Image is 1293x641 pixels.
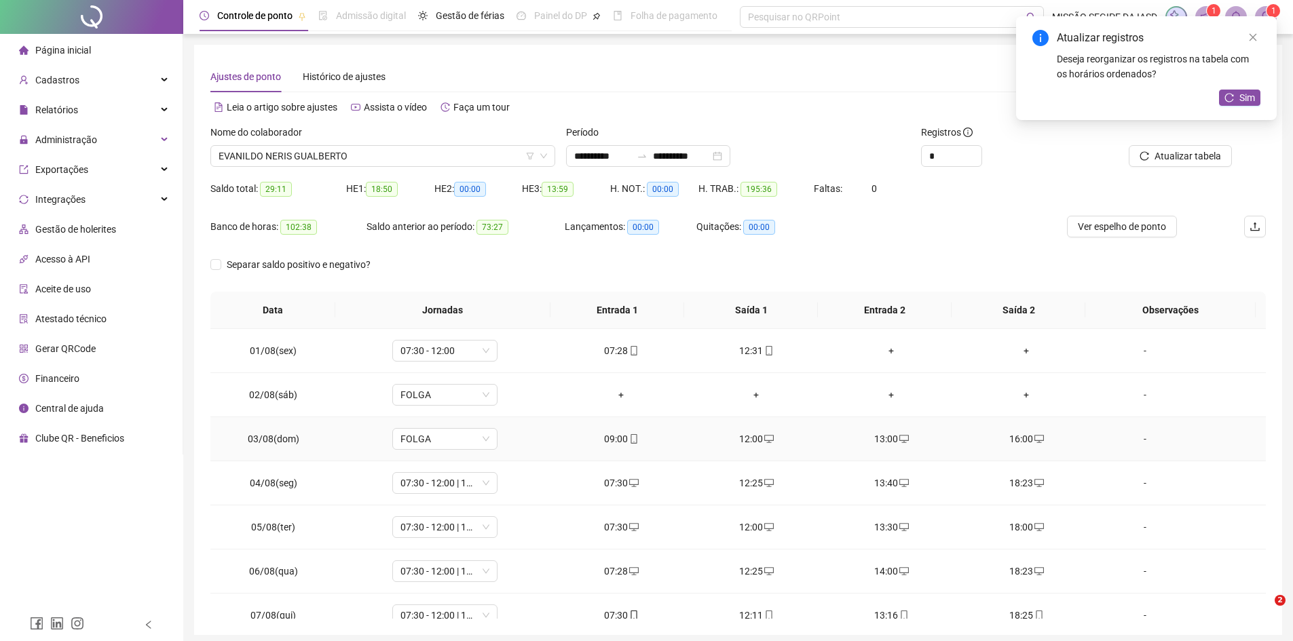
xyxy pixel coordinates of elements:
span: Administração [35,134,97,145]
div: - [1105,343,1185,358]
span: 29:11 [260,182,292,197]
span: pushpin [298,12,306,20]
span: 06/08(qua) [249,566,298,577]
span: Acesso à API [35,254,90,265]
span: Folha de pagamento [631,10,717,21]
button: Atualizar tabela [1129,145,1232,167]
span: desktop [628,566,639,576]
span: search [1026,12,1036,22]
a: Close [1245,30,1260,45]
span: apartment [19,225,29,234]
div: H. TRAB.: [698,181,814,197]
div: 12:25 [700,475,813,490]
div: H. NOT.: [610,181,698,197]
span: 07:30 - 12:00 [400,341,489,361]
span: desktop [1033,566,1044,576]
span: Relatórios [35,104,78,115]
span: Página inicial [35,45,91,56]
div: HE 2: [434,181,523,197]
sup: 1 [1207,4,1220,18]
span: audit [19,284,29,294]
span: Registros [921,125,973,140]
span: mobile [763,346,774,355]
span: mobile [763,610,774,620]
span: 00:00 [454,182,486,197]
span: Histórico de ajustes [303,71,386,82]
span: export [19,165,29,174]
span: 0 [872,183,877,194]
span: Faça um tour [453,102,510,113]
span: 01/08(sex) [250,345,297,356]
span: 13:59 [542,182,574,197]
span: desktop [763,478,774,488]
span: Clube QR - Beneficios [35,433,124,444]
div: 13:30 [835,520,948,535]
span: desktop [1033,434,1044,444]
span: Aceite de uso [35,284,91,294]
span: 07:30 - 12:00 | 13:00 - 17:30 [400,473,489,493]
span: info-circle [19,404,29,413]
span: reload [1140,151,1149,161]
img: sparkle-icon.fc2bf0ac1784a2077858766a79e2daf3.svg [1169,9,1184,24]
div: Quitações: [696,219,828,235]
span: youtube [351,102,360,112]
span: Exportações [35,164,88,175]
span: Assista o vídeo [364,102,427,113]
span: Central de ajuda [35,403,104,414]
span: sync [19,195,29,204]
span: 2 [1275,595,1286,606]
span: file [19,105,29,115]
div: - [1105,608,1185,623]
div: 07:28 [565,343,678,358]
th: Observações [1085,292,1256,329]
span: 04/08(seg) [250,478,297,488]
span: desktop [1033,522,1044,532]
span: Gestão de férias [436,10,504,21]
span: 07:30 - 12:00 | 13:00 - 17:30 [400,605,489,625]
span: qrcode [19,344,29,353]
div: 18:00 [970,520,1083,535]
span: dashboard [517,11,526,20]
th: Saída 2 [952,292,1085,329]
div: 16:00 [970,431,1083,446]
div: + [835,343,948,358]
div: Deseja reorganizar os registros na tabela com os horários ordenados? [1057,52,1260,81]
span: 195:36 [741,182,777,197]
span: book [613,11,622,20]
span: 1 [1271,6,1276,16]
span: FOLGA [400,429,489,449]
label: Nome do colaborador [210,125,311,140]
span: Separar saldo positivo e negativo? [221,257,376,272]
span: Controle de ponto [217,10,293,21]
div: Saldo total: [210,181,346,197]
span: desktop [1033,478,1044,488]
span: Sim [1239,90,1255,105]
span: desktop [763,434,774,444]
span: filter [526,152,534,160]
span: mobile [628,434,639,444]
div: 18:25 [970,608,1083,623]
span: history [441,102,450,112]
span: desktop [898,434,909,444]
img: 68402 [1256,7,1276,27]
span: down [540,152,548,160]
span: 05/08(ter) [251,522,295,532]
span: Ver espelho de ponto [1078,219,1166,234]
div: - [1105,564,1185,579]
div: + [970,387,1083,402]
span: 07/08(qui) [250,610,296,621]
div: HE 3: [522,181,610,197]
span: gift [19,433,29,443]
span: desktop [763,566,774,576]
span: Cadastros [35,75,79,85]
span: 102:38 [280,220,317,235]
div: - [1105,431,1185,446]
span: Faltas: [814,183,844,194]
span: 07:30 - 12:00 | 13:00 - 17:30 [400,561,489,581]
div: 07:30 [565,608,678,623]
div: 14:00 [835,564,948,579]
div: 07:30 [565,475,678,490]
span: reload [1224,93,1234,102]
span: swap-right [637,151,648,161]
div: HE 1: [346,181,434,197]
